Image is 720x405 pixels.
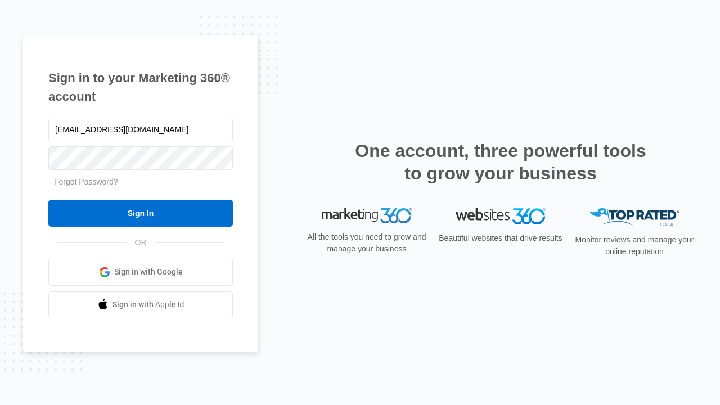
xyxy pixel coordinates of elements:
[54,177,118,186] a: Forgot Password?
[48,118,233,141] input: Email
[48,259,233,286] a: Sign in with Google
[571,234,697,258] p: Monitor reviews and manage your online reputation
[304,231,430,255] p: All the tools you need to grow and manage your business
[322,208,412,224] img: Marketing 360
[114,266,183,278] span: Sign in with Google
[456,208,546,224] img: Websites 360
[589,208,679,227] img: Top Rated Local
[352,139,650,184] h2: One account, three powerful tools to grow your business
[48,291,233,318] a: Sign in with Apple Id
[127,237,155,249] span: OR
[48,69,233,106] h1: Sign in to your Marketing 360® account
[112,299,184,310] span: Sign in with Apple Id
[438,232,564,244] p: Beautiful websites that drive results
[48,200,233,227] input: Sign In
